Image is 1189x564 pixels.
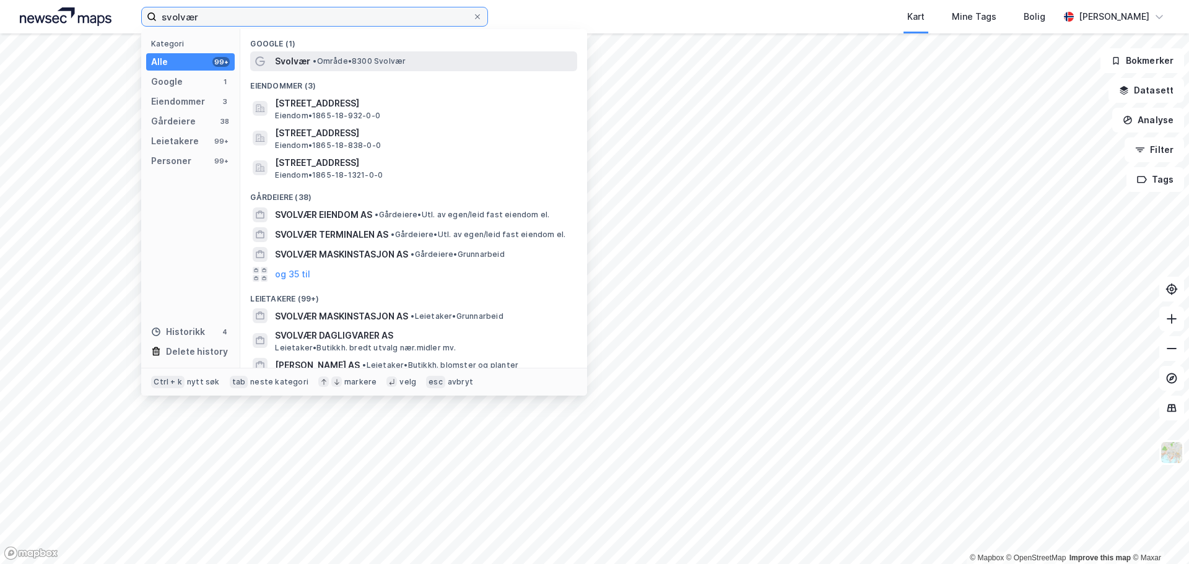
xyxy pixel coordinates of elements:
[375,210,549,220] span: Gårdeiere • Utl. av egen/leid fast eiendom el.
[1024,9,1045,24] div: Bolig
[952,9,996,24] div: Mine Tags
[240,284,587,306] div: Leietakere (99+)
[275,111,380,121] span: Eiendom • 1865-18-932-0-0
[313,56,406,66] span: Område • 8300 Svolvær
[151,74,183,89] div: Google
[212,136,230,146] div: 99+
[275,155,572,170] span: [STREET_ADDRESS]
[220,327,230,337] div: 4
[275,227,388,242] span: SVOLVÆR TERMINALEN AS
[411,311,414,321] span: •
[448,377,473,387] div: avbryt
[1125,137,1184,162] button: Filter
[375,210,378,219] span: •
[220,97,230,106] div: 3
[275,267,310,282] button: og 35 til
[907,9,925,24] div: Kart
[151,376,185,388] div: Ctrl + k
[250,377,308,387] div: neste kategori
[1108,78,1184,103] button: Datasett
[151,54,168,69] div: Alle
[391,230,394,239] span: •
[212,57,230,67] div: 99+
[20,7,111,26] img: logo.a4113a55bc3d86da70a041830d287a7e.svg
[151,114,196,129] div: Gårdeiere
[151,134,199,149] div: Leietakere
[1069,553,1131,562] a: Improve this map
[212,156,230,166] div: 99+
[344,377,377,387] div: markere
[151,39,235,48] div: Kategori
[1126,167,1184,192] button: Tags
[275,247,408,262] span: SVOLVÆR MASKINSTASJON AS
[313,56,316,66] span: •
[240,71,587,93] div: Eiendommer (3)
[1112,108,1184,132] button: Analyse
[230,376,248,388] div: tab
[275,328,572,343] span: SVOLVÆR DAGLIGVARER AS
[275,96,572,111] span: [STREET_ADDRESS]
[151,154,191,168] div: Personer
[187,377,220,387] div: nytt søk
[4,546,58,560] a: Mapbox homepage
[411,249,414,259] span: •
[275,207,372,222] span: SVOLVÆR EIENDOM AS
[240,183,587,205] div: Gårdeiere (38)
[411,311,503,321] span: Leietaker • Grunnarbeid
[1006,553,1066,562] a: OpenStreetMap
[275,170,383,180] span: Eiendom • 1865-18-1321-0-0
[411,249,504,259] span: Gårdeiere • Grunnarbeid
[1079,9,1149,24] div: [PERSON_NAME]
[1100,48,1184,73] button: Bokmerker
[391,230,565,240] span: Gårdeiere • Utl. av egen/leid fast eiendom el.
[362,360,366,370] span: •
[1127,505,1189,564] iframe: Chat Widget
[275,343,456,353] span: Leietaker • Butikkh. bredt utvalg nær.midler mv.
[275,54,310,69] span: Svolvær
[275,141,381,150] span: Eiendom • 1865-18-838-0-0
[275,126,572,141] span: [STREET_ADDRESS]
[275,309,408,324] span: SVOLVÆR MASKINSTASJON AS
[362,360,518,370] span: Leietaker • Butikkh. blomster og planter
[1127,505,1189,564] div: Kontrollprogram for chat
[970,553,1004,562] a: Mapbox
[220,77,230,87] div: 1
[166,344,228,359] div: Delete history
[151,324,205,339] div: Historikk
[240,29,587,51] div: Google (1)
[426,376,445,388] div: esc
[157,7,473,26] input: Søk på adresse, matrikkel, gårdeiere, leietakere eller personer
[151,94,205,109] div: Eiendommer
[399,377,416,387] div: velg
[220,116,230,126] div: 38
[275,358,360,373] span: [PERSON_NAME] AS
[1160,441,1183,464] img: Z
